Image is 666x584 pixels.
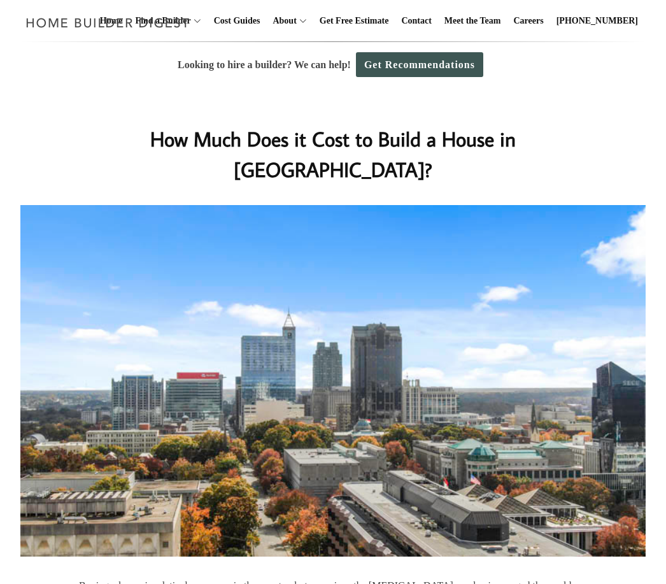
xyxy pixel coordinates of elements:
a: Home [95,1,128,41]
h1: How Much Does it Cost to Build a House in [GEOGRAPHIC_DATA]? [79,124,587,185]
a: About [267,1,296,41]
a: Cost Guides [209,1,266,41]
img: Home Builder Digest [20,10,195,35]
a: Contact [396,1,436,41]
a: Get Free Estimate [315,1,394,41]
a: Find a Builder [131,1,191,41]
a: Meet the Team [439,1,506,41]
a: Get Recommendations [356,52,483,77]
a: [PHONE_NUMBER] [551,1,643,41]
a: Careers [509,1,549,41]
